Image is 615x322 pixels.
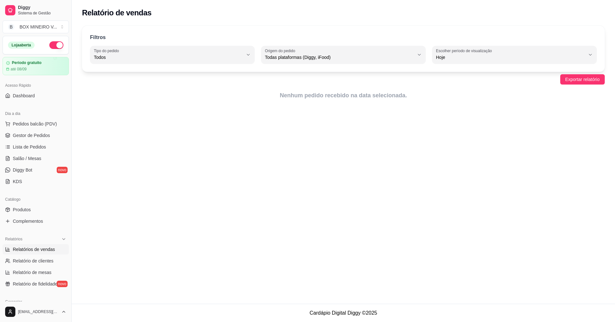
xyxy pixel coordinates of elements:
a: Relatório de clientes [3,256,69,266]
a: Dashboard [3,91,69,101]
a: Salão / Mesas [3,153,69,164]
span: [EMAIL_ADDRESS][DOMAIN_NAME] [18,309,59,314]
a: KDS [3,176,69,187]
span: KDS [13,178,22,185]
p: Filtros [90,34,106,41]
div: Catálogo [3,194,69,205]
button: Origem do pedidoTodas plataformas (Diggy, iFood) [261,46,426,64]
article: Nenhum pedido recebido na data selecionada. [82,91,605,100]
span: Exportar relatório [565,76,600,83]
span: Dashboard [13,93,35,99]
span: Todos [94,54,243,60]
label: Escolher período de visualização [436,48,494,53]
button: [EMAIL_ADDRESS][DOMAIN_NAME] [3,304,69,319]
span: Relatório de mesas [13,269,52,276]
button: Pedidos balcão (PDV) [3,119,69,129]
span: Produtos [13,206,31,213]
a: Gestor de Pedidos [3,130,69,141]
a: DiggySistema de Gestão [3,3,69,18]
article: Período gratuito [12,60,42,65]
div: BOX MINEIRO V ... [20,24,57,30]
span: Relatório de clientes [13,258,53,264]
a: Relatório de mesas [3,267,69,278]
label: Tipo do pedido [94,48,121,53]
span: Gestor de Pedidos [13,132,50,139]
span: B [8,24,14,30]
div: Loja aberta [8,42,35,49]
button: Tipo do pedidoTodos [90,46,255,64]
a: Período gratuitoaté 08/09 [3,57,69,75]
span: Sistema de Gestão [18,11,66,16]
span: Hoje [436,54,585,60]
span: Relatório de fidelidade [13,281,57,287]
span: Salão / Mesas [13,155,41,162]
a: Relatórios de vendas [3,244,69,254]
a: Diggy Botnovo [3,165,69,175]
button: Escolher período de visualizaçãoHoje [432,46,597,64]
span: Relatórios de vendas [13,246,55,253]
h2: Relatório de vendas [82,8,152,18]
span: Lista de Pedidos [13,144,46,150]
button: Exportar relatório [560,74,605,85]
a: Relatório de fidelidadenovo [3,279,69,289]
span: Relatórios [5,237,22,242]
article: até 08/09 [11,67,27,72]
div: Acesso Rápido [3,80,69,91]
span: Todas plataformas (Diggy, iFood) [265,54,414,60]
span: Complementos [13,218,43,224]
span: Pedidos balcão (PDV) [13,121,57,127]
button: Select a team [3,20,69,33]
span: Diggy Bot [13,167,32,173]
footer: Cardápio Digital Diggy © 2025 [72,304,615,322]
div: Gerenciar [3,297,69,307]
label: Origem do pedido [265,48,297,53]
span: Diggy [18,5,66,11]
div: Dia a dia [3,109,69,119]
a: Lista de Pedidos [3,142,69,152]
a: Produtos [3,205,69,215]
button: Alterar Status [49,41,63,49]
a: Complementos [3,216,69,226]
